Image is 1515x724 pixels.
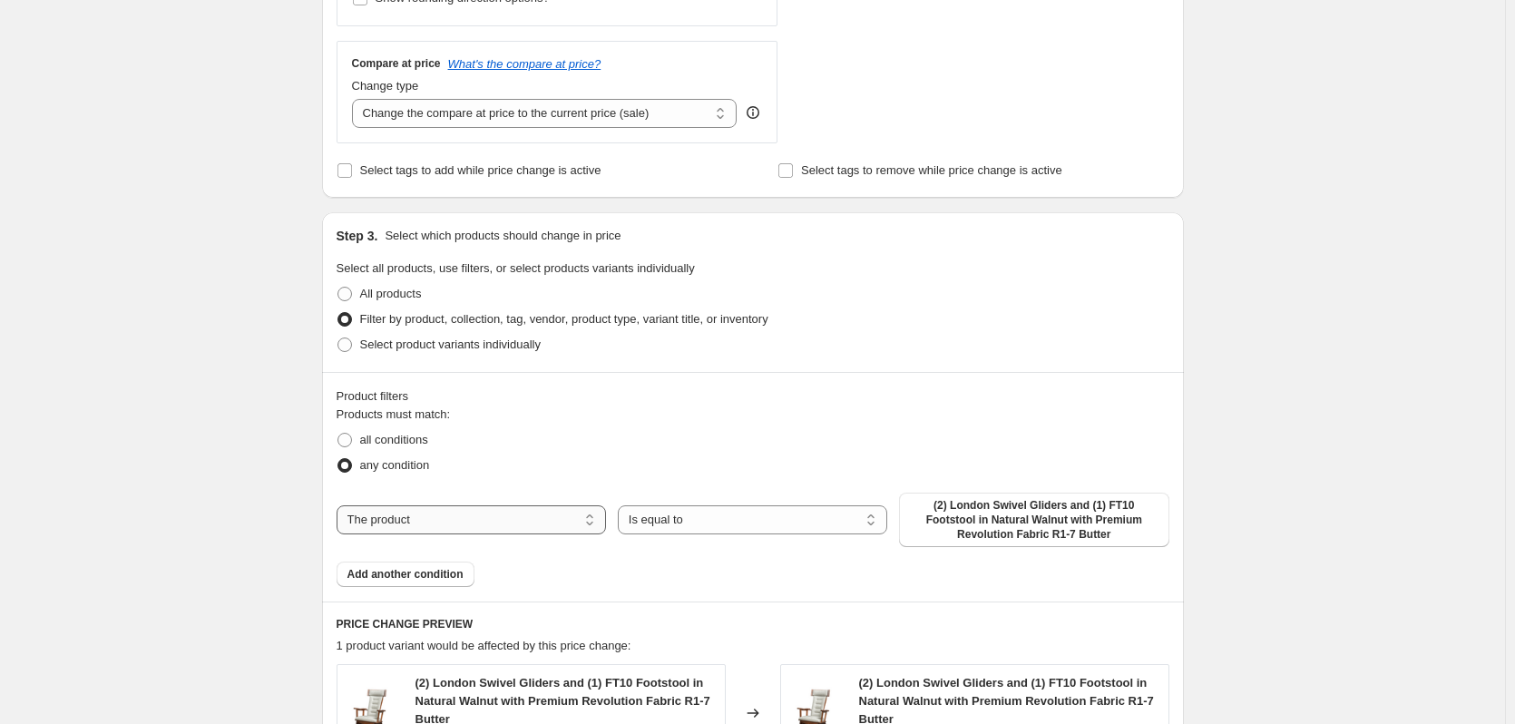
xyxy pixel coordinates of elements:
[899,493,1168,547] button: (2) London Swivel Gliders and (1) FT10 Footstool in Natural Walnut with Premium Revolution Fabric...
[337,562,474,587] button: Add another condition
[337,387,1169,406] div: Product filters
[352,79,419,93] span: Change type
[337,617,1169,631] h6: PRICE CHANGE PREVIEW
[910,498,1158,542] span: (2) London Swivel Gliders and (1) FT10 Footstool in Natural Walnut with Premium Revolution Fabric...
[360,163,601,177] span: Select tags to add while price change is active
[347,567,464,582] span: Add another condition
[337,261,695,275] span: Select all products, use filters, or select products variants individually
[352,56,441,71] h3: Compare at price
[360,458,430,472] span: any condition
[744,103,762,122] div: help
[801,163,1062,177] span: Select tags to remove while price change is active
[360,312,768,326] span: Filter by product, collection, tag, vendor, product type, variant title, or inventory
[448,57,601,71] button: What's the compare at price?
[337,407,451,421] span: Products must match:
[337,227,378,245] h2: Step 3.
[385,227,621,245] p: Select which products should change in price
[360,433,428,446] span: all conditions
[337,639,631,652] span: 1 product variant would be affected by this price change:
[360,287,422,300] span: All products
[360,338,541,351] span: Select product variants individually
